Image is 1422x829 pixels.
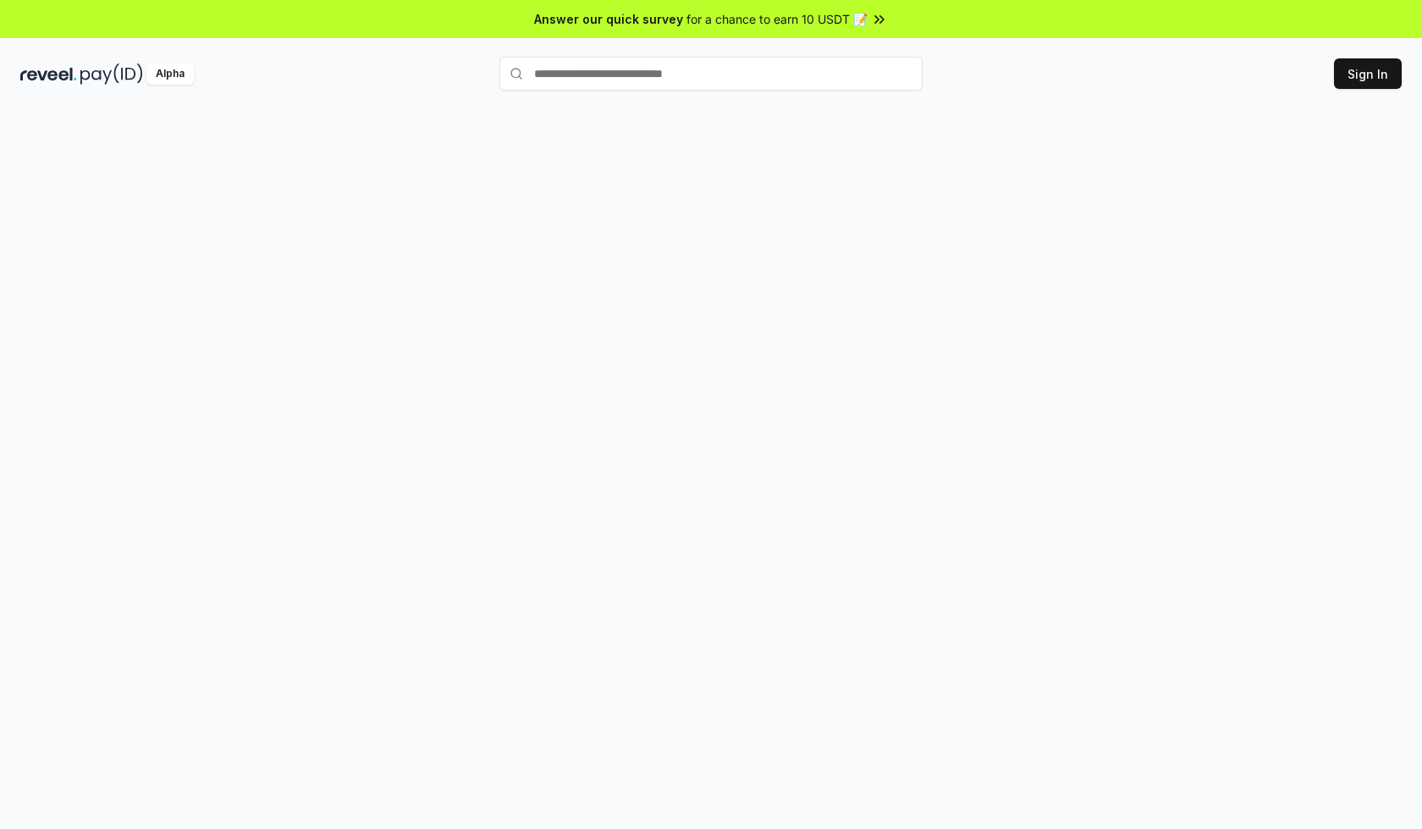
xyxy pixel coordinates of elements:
[1334,58,1402,89] button: Sign In
[80,64,143,85] img: pay_id
[534,10,683,28] span: Answer our quick survey
[146,64,194,85] div: Alpha
[20,64,77,85] img: reveel_dark
[686,10,868,28] span: for a chance to earn 10 USDT 📝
